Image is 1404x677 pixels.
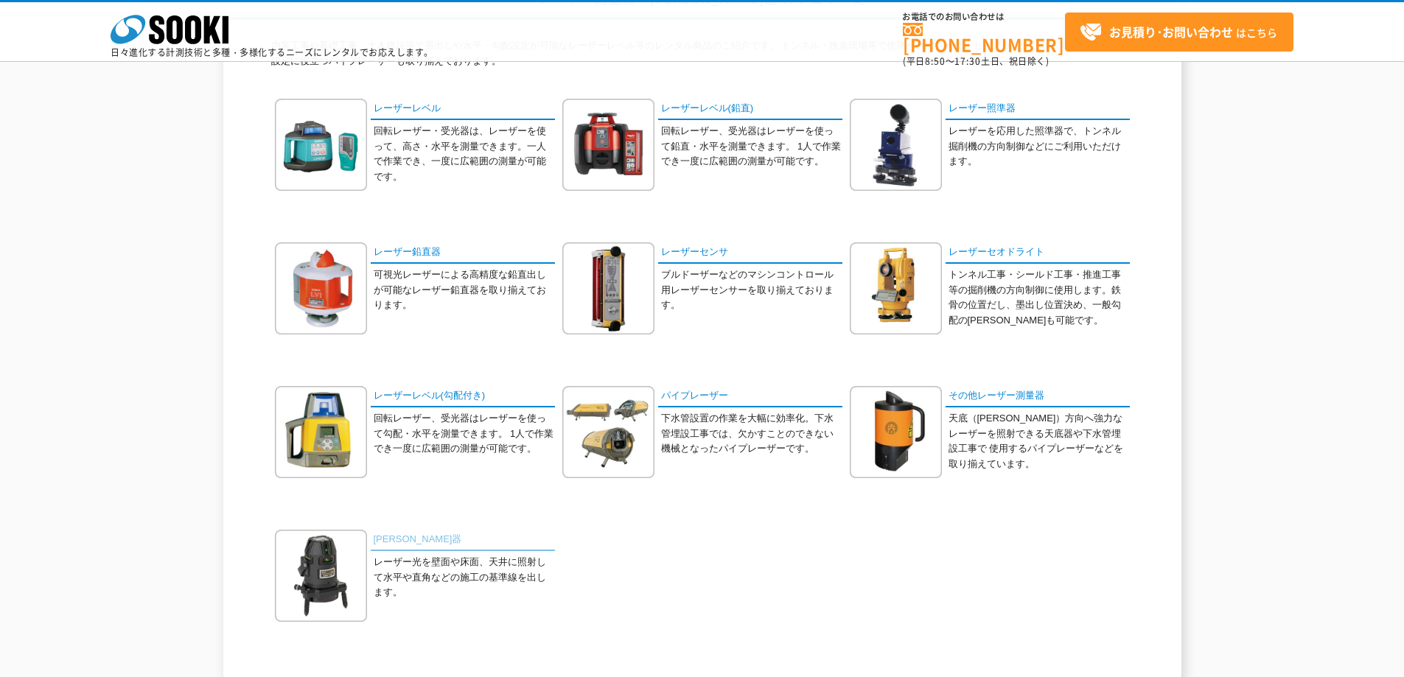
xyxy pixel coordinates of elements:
a: レーザー照準器 [946,99,1130,120]
p: 回転レーザー、受光器はレーザーを使って勾配・水平を測量できます。 1人で作業でき一度に広範囲の測量が可能です。 [374,411,555,457]
p: 可視光レーザーによる高精度な鉛直出しが可能なレーザー鉛直器を取り揃えております。 [374,267,555,313]
span: 8:50 [925,55,946,68]
p: 日々進化する計測技術と多種・多様化するニーズにレンタルでお応えします。 [111,48,433,57]
span: お電話でのお問い合わせは [903,13,1065,21]
img: レーザーレベル [275,99,367,191]
span: はこちら [1080,21,1277,43]
p: ブルドーザーなどのマシンコントロール用レーザーセンサーを取り揃えております。 [661,267,842,313]
img: レーザー鉛直器 [275,242,367,334]
p: 回転レーザー・受光器は、レーザーを使って、高さ・水平を測量できます。一人で作業でき、一度に広範囲の測量が可能です。 [374,124,555,185]
img: レーザーセオドライト [850,242,942,334]
img: その他レーザー測量器 [850,386,942,478]
a: お見積り･お問い合わせはこちら [1065,13,1293,52]
p: 天底（[PERSON_NAME]）方向へ強力なレーザーを照射できる天底器や下水管埋設工事で 使用するパイプレーザーなどを取り揃えています。 [949,411,1130,472]
img: レーザーレベル(勾配付き) [275,386,367,478]
img: 墨出器 [275,530,367,622]
img: レーザーレベル(鉛直) [562,99,654,191]
a: パイプレーザー [658,386,842,407]
a: その他レーザー測量器 [946,386,1130,407]
strong: お見積り･お問い合わせ [1109,23,1233,41]
p: トンネル工事・シールド工事・推進工事等の掘削機の方向制御に使用します。鉄骨の位置だし、墨出し位置決め、一般勾配の[PERSON_NAME]も可能です。 [949,267,1130,329]
p: レーザーを応用した照準器で、トンネル掘削機の方向制御などにご利用いただけます。 [949,124,1130,169]
span: (平日 ～ 土日、祝日除く) [903,55,1049,68]
a: レーザーセオドライト [946,242,1130,264]
a: レーザー鉛直器 [371,242,555,264]
a: レーザーレベル [371,99,555,120]
p: 回転レーザー、受光器はレーザーを使って鉛直・水平を測量できます。 1人で作業でき一度に広範囲の測量が可能です。 [661,124,842,169]
a: レーザーレベル(勾配付き) [371,386,555,407]
img: レーザーセンサ [562,242,654,334]
a: レーザーレベル(鉛直) [658,99,842,120]
img: パイプレーザー [562,386,654,478]
span: 17:30 [954,55,981,68]
img: レーザー照準器 [850,99,942,191]
a: [PHONE_NUMBER] [903,23,1065,53]
p: レーザー光を壁面や床面、天井に照射して水平や直角などの施工の基準線を出します。 [374,555,555,600]
a: [PERSON_NAME]器 [371,530,555,551]
a: レーザーセンサ [658,242,842,264]
p: 下水管設置の作業を大幅に効率化。下水管埋設工事では、欠かすことのできない機械となったパイプレーザーです。 [661,411,842,457]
